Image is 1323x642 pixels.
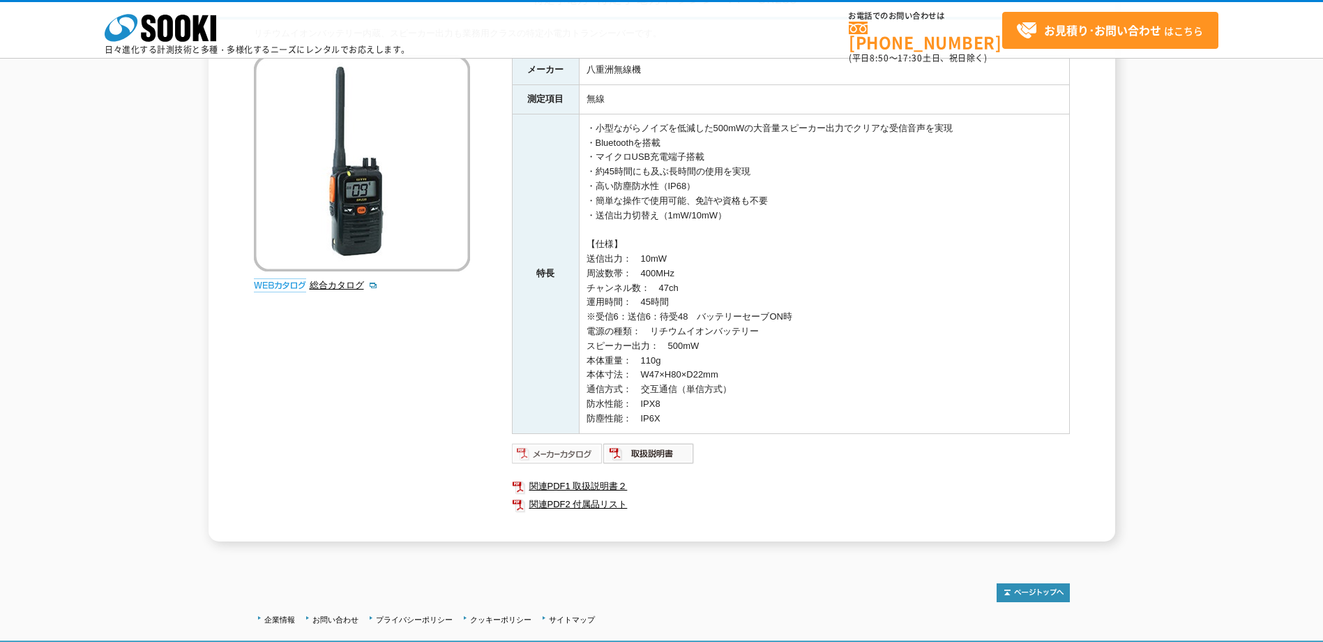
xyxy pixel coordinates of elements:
[105,45,410,54] p: 日々進化する計測技術と多種・多様化するニーズにレンタルでお応えします。
[310,280,378,290] a: 総合カタログ
[512,477,1070,495] a: 関連PDF1 取扱説明書２
[579,84,1069,114] td: 無線
[898,52,923,64] span: 17:30
[312,615,358,624] a: お問い合わせ
[849,12,1002,20] span: お電話でのお問い合わせは
[512,451,603,462] a: メーカーカタログ
[512,114,579,433] th: 特長
[603,451,695,462] a: 取扱説明書
[1044,22,1161,38] strong: お見積り･お問い合わせ
[1016,20,1203,41] span: はこちら
[254,278,306,292] img: webカタログ
[997,583,1070,602] img: トップページへ
[549,615,595,624] a: サイトマップ
[1002,12,1218,49] a: お見積り･お問い合わせはこちら
[603,442,695,465] img: 取扱説明書
[254,55,470,271] img: 特定小電力トランシーバー SR235
[512,84,579,114] th: 測定項目
[470,615,531,624] a: クッキーポリシー
[579,56,1069,85] td: 八重洲無線機
[512,442,603,465] img: メーカーカタログ
[870,52,889,64] span: 8:50
[849,22,1002,50] a: [PHONE_NUMBER]
[264,615,295,624] a: 企業情報
[579,114,1069,433] td: ・小型ながらノイズを低減した500mWの大音量スピーカー出力でクリアな受信音声を実現 ・Bluetoothを搭載 ・マイクロUSB充電端子搭載 ・約45時間にも及ぶ長時間の使用を実現 ・高い防塵...
[376,615,453,624] a: プライバシーポリシー
[512,495,1070,514] a: 関連PDF2 付属品リスト
[512,56,579,85] th: メーカー
[849,52,987,64] span: (平日 ～ 土日、祝日除く)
